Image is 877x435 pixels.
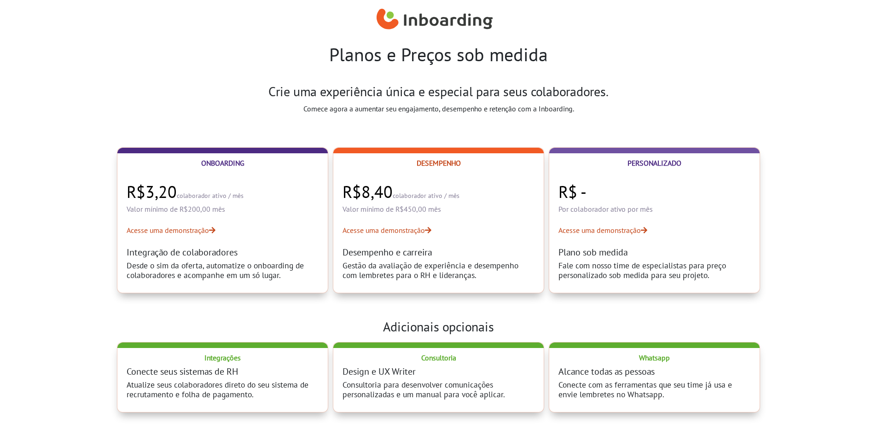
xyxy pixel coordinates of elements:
[377,4,493,36] a: Inboarding Home Page
[558,204,750,214] p: Por colaborador ativo por mês
[558,366,750,377] h3: Alcance todas as pessoas
[377,6,493,34] img: Inboarding Home
[343,225,534,236] a: Acesse uma demonstração
[343,157,534,168] h2: Desempenho
[558,261,750,280] h4: Fale com nosso time de especialistas para preço personalizado sob medida para seu projeto.
[558,352,750,362] h2: Whatsapp
[127,204,319,214] p: Valor mínimo de R$200,00 mês
[127,366,319,377] h3: Conecte seus sistemas de RH
[127,380,319,399] h4: Atualize seus colaboradores direto do seu sistema de recrutamento e folha de pagamento.
[343,182,534,202] h3: R$8,40
[343,380,534,399] h4: Consultoria para desenvolver comunicações personalizadas e um manual para você aplicar.
[558,380,750,399] h4: Conecte com as ferramentas que seu time já usa e envie lembretes no Whatsapp.
[558,247,750,258] h3: Plano sob medida
[127,182,319,202] h3: R$3,20
[343,204,534,214] p: Valor mínimo de R$450,00 mês
[232,84,645,99] h3: Crie uma experiência única e especial para seus colaboradores.
[127,225,319,236] a: Acesse uma demonstração
[343,247,534,258] h3: Desempenho e carreira
[383,319,494,335] h3: Adicionais opcionais
[127,352,319,362] h2: Integrações
[558,157,750,168] h2: Personalizado
[558,225,750,236] a: Acesse uma demonstração
[393,191,459,200] span: colaborador ativo / mês
[232,103,645,114] p: Comece agora a aumentar seu engajamento, desempenho e retenção com a Inboarding.
[183,43,694,65] h1: Planos e Preços sob medida
[343,261,534,280] h4: Gestão da avaliação de experiência e desempenho com lembretes para o RH e lideranças.
[127,157,319,168] h2: Onboarding
[343,352,534,362] h2: Consultoria
[343,366,534,377] h3: Design e UX Writer
[177,191,244,200] span: colaborador ativo / mês
[127,261,319,280] h4: Desde o sim da oferta, automatize o onboarding de colaboradores e acompanhe em um só lugar.
[558,182,750,202] h3: R$ -
[127,247,319,258] h3: Integração de colaboradores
